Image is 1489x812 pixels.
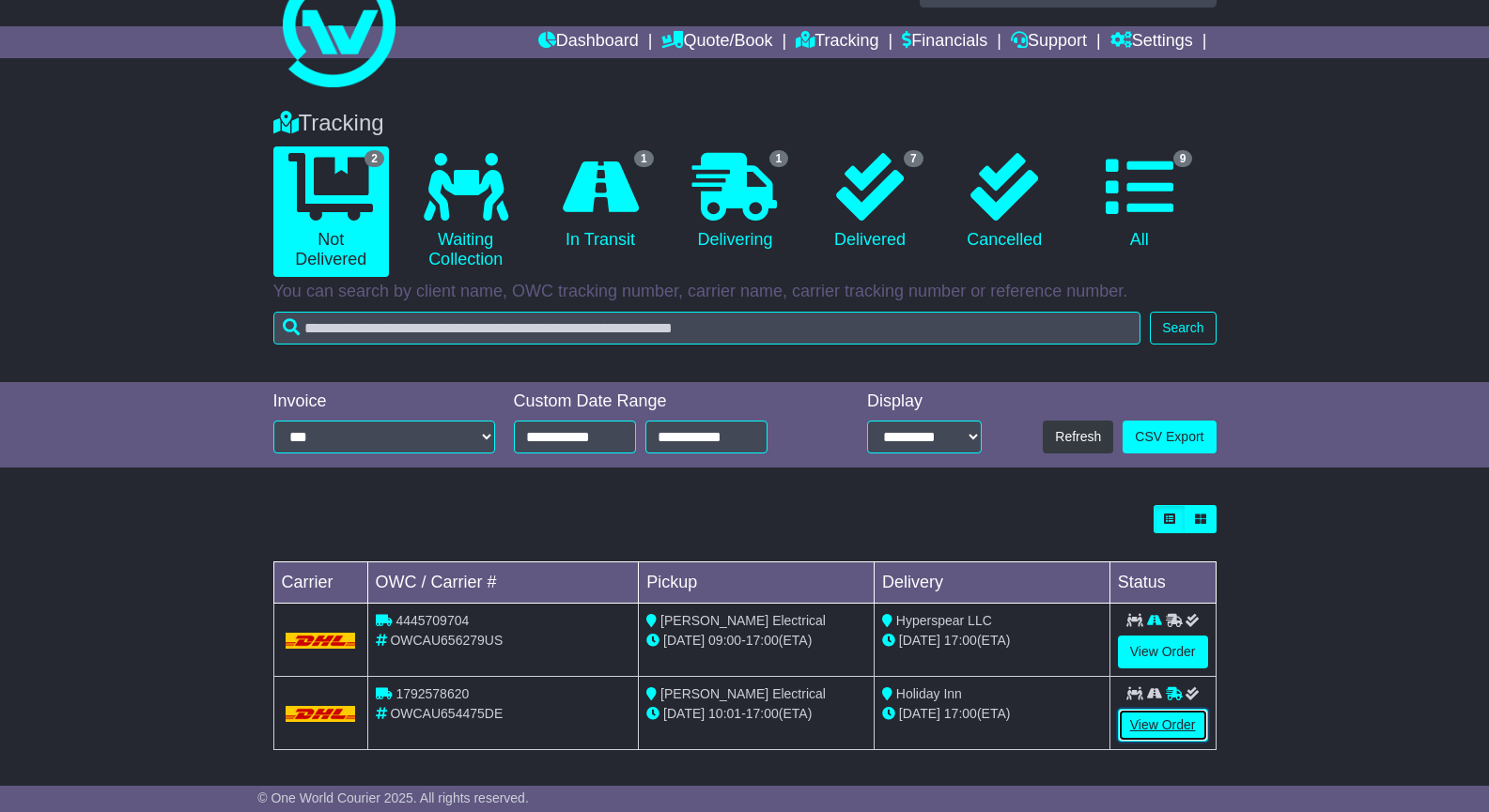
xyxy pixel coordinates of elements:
a: Quote/Book [661,26,772,58]
div: (ETA) [882,631,1102,651]
span: [DATE] [663,633,705,648]
span: 9 [1173,150,1193,167]
a: 1 Delivering [677,146,793,257]
img: DHL.png [286,633,356,648]
div: Display [867,391,982,412]
span: 17:00 [746,706,779,721]
div: - (ETA) [646,631,866,651]
span: 4445709704 [396,613,469,628]
a: 2 Not Delivered [273,146,389,277]
span: [PERSON_NAME] Electrical [660,686,826,701]
td: Pickup [639,562,875,604]
a: 9 All [1081,146,1197,257]
div: Tracking [264,110,1226,137]
td: Carrier [273,562,367,604]
span: 17:00 [746,633,779,648]
td: OWC / Carrier # [367,562,639,604]
button: Search [1150,312,1216,345]
span: 1 [634,150,654,167]
span: 17:00 [944,706,977,721]
span: OWCAU654475DE [390,706,503,721]
span: 09:00 [708,633,741,648]
div: (ETA) [882,704,1102,724]
span: 7 [904,150,923,167]
button: Refresh [1043,421,1113,453]
span: 17:00 [944,633,977,648]
a: Settings [1110,26,1193,58]
a: Cancelled [947,146,1062,257]
span: [PERSON_NAME] Electrical [660,613,826,628]
img: DHL.png [286,706,356,721]
a: View Order [1118,636,1208,668]
a: CSV Export [1123,421,1216,453]
td: Delivery [874,562,1109,604]
a: Support [1011,26,1087,58]
span: [DATE] [899,706,940,721]
span: Hyperspear LLC [896,613,992,628]
a: Dashboard [538,26,639,58]
span: OWCAU656279US [390,633,503,648]
a: Waiting Collection [408,146,523,277]
a: 7 Delivered [812,146,927,257]
a: View Order [1118,709,1208,742]
span: © One World Courier 2025. All rights reserved. [257,790,529,805]
a: Financials [902,26,987,58]
a: Tracking [796,26,878,58]
p: You can search by client name, OWC tracking number, carrier name, carrier tracking number or refe... [273,282,1217,302]
span: Holiday Inn [896,686,962,701]
div: Invoice [273,391,495,412]
span: 1792578620 [396,686,469,701]
span: [DATE] [663,706,705,721]
a: 1 In Transit [542,146,658,257]
td: Status [1109,562,1216,604]
div: - (ETA) [646,704,866,724]
span: 1 [769,150,789,167]
span: [DATE] [899,633,940,648]
div: Custom Date Range [514,391,815,412]
span: 10:01 [708,706,741,721]
span: 2 [364,150,384,167]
